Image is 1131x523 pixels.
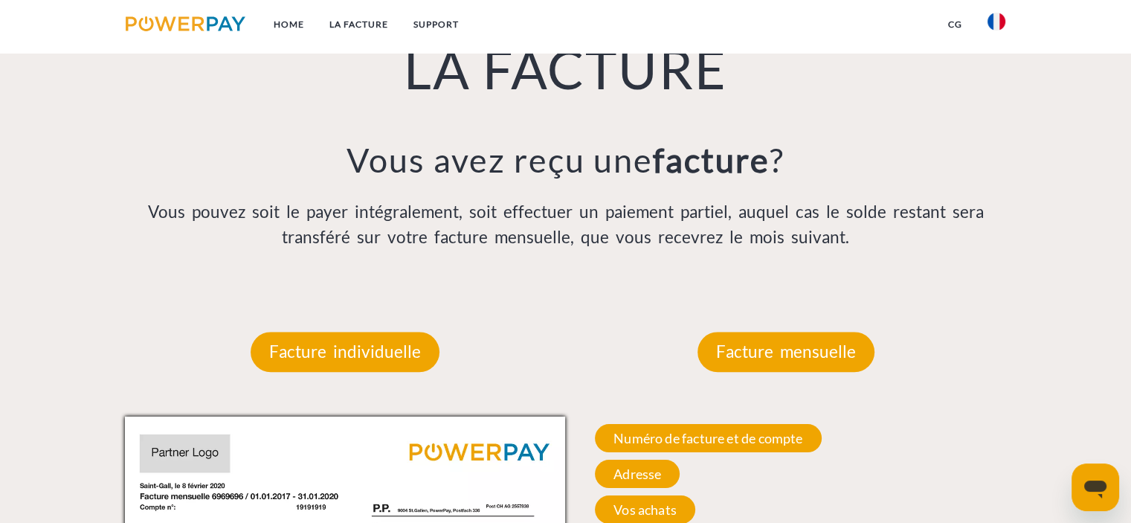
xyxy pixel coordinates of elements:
img: fr [987,13,1005,31]
h3: Vous avez reçu une ? [125,139,1006,181]
p: Facture mensuelle [697,332,874,372]
p: Facture individuelle [251,332,439,372]
span: Adresse [595,460,680,488]
a: Home [261,11,317,38]
span: Numéro de facture et de compte [595,424,821,452]
img: logo-powerpay.svg [126,16,245,31]
a: LA FACTURE [317,11,401,38]
iframe: Bouton de lancement de la fenêtre de messagerie [1072,463,1119,511]
p: Vous pouvez soit le payer intégralement, soit effectuer un paiement partiel, auquel cas le solde ... [125,199,1006,250]
a: Support [401,11,471,38]
a: CG [935,11,975,38]
b: facture [653,140,770,180]
h1: LA FACTURE [125,35,1006,102]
